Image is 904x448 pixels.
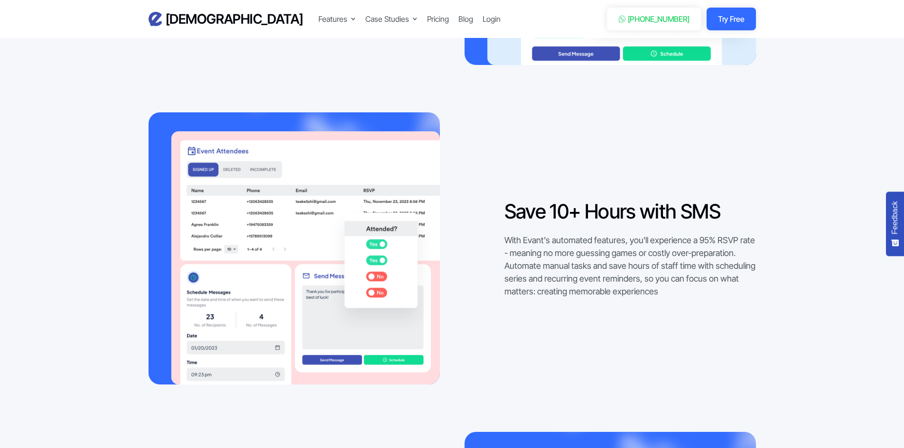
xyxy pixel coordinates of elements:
[458,13,473,25] a: Blog
[628,13,690,25] div: [PHONE_NUMBER]
[504,199,756,224] h3: Save 10+ Hours with SMS
[365,13,418,25] div: Case Studies
[427,13,449,25] a: Pricing
[318,13,347,25] div: Features
[607,8,701,30] a: [PHONE_NUMBER]
[707,8,755,30] a: Try Free
[483,13,501,25] a: Login
[166,11,303,27] h3: [DEMOGRAPHIC_DATA]
[504,234,756,298] div: With Evant's automated features, you'll experience a 95% RSVP rate - meaning no more guessing gam...
[318,13,356,25] div: Features
[886,192,904,256] button: Feedback - Show survey
[891,201,899,234] span: Feedback
[365,13,409,25] div: Case Studies
[149,11,303,27] a: home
